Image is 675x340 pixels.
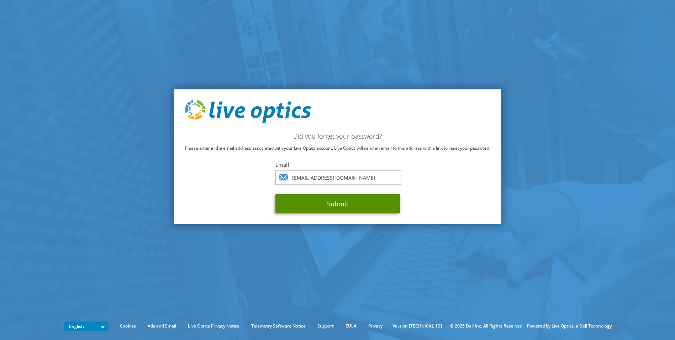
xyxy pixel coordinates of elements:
a: Live Optics Privacy Notice [183,322,245,330]
h2: Did you forget your password? [185,132,490,140]
a: Cookies [115,322,141,330]
a: Support [312,322,339,330]
a: Ads and Email [142,322,181,330]
button: Submit [275,194,400,213]
label: Email [275,161,400,168]
p: Please enter in the email address associated with your Live Optics account. Live Optics will send... [185,144,490,152]
li: Powered by Live Optics, a Dell Technology [527,322,612,330]
a: Telemetry Software Notice [246,322,311,330]
li: © 2025 Dell Inc. All Rights Reserved [447,322,526,330]
img: live_optics_svg.svg [185,100,311,123]
li: Version [TECHNICAL_ID] [389,322,445,330]
a: Privacy [363,322,388,330]
a: EULA [340,322,362,330]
